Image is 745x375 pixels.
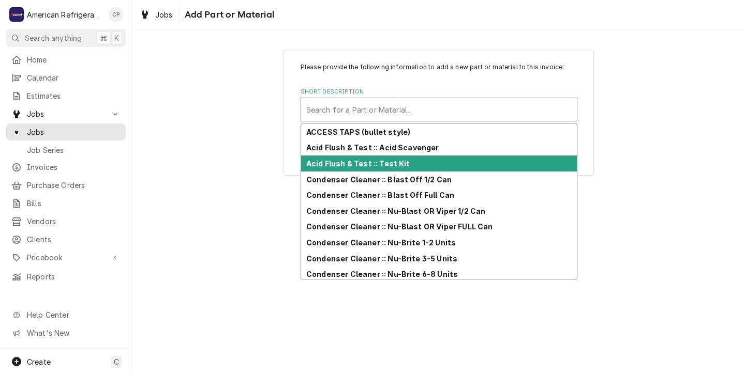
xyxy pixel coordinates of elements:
[284,50,594,176] div: Line Item Create/Update
[100,33,107,43] span: ⌘
[6,306,126,323] a: Go to Help Center
[9,7,24,22] div: American Refrigeration LLC's Avatar
[27,54,121,65] span: Home
[25,33,82,43] span: Search anything
[6,105,126,122] a: Go to Jobs
[27,271,121,282] span: Reports
[27,72,121,83] span: Calendar
[306,238,456,247] strong: Condenser Cleaner :: Nu-Brite 1-2 Units
[306,191,454,199] strong: Condenser Cleaner :: Blast Off Full Can
[182,8,274,22] span: Add Part or Material
[6,159,126,176] a: Invoices
[306,270,458,278] strong: Condenser Cleaner :: Nu-Brite 6-8 Units
[306,254,457,263] strong: Condenser Cleaner :: Nu-Brite 3-5 Units
[6,268,126,285] a: Reports
[306,222,493,231] strong: Condenser Cleaner :: Nu-Blast OR Viper FULL Can
[27,9,103,20] div: American Refrigeration LLC
[109,7,123,22] div: Cordel Pyle's Avatar
[301,62,577,72] p: Please provide the following information to add a new part or material to this invoice:
[114,33,119,43] span: K
[155,9,173,20] span: Jobs
[6,249,126,266] a: Go to Pricebook
[27,180,121,191] span: Purchase Orders
[6,324,126,341] a: Go to What's New
[301,88,577,121] div: Short Description
[27,357,51,366] span: Create
[27,309,120,320] span: Help Center
[6,123,126,140] a: Jobs
[27,145,121,155] span: Job Series
[27,216,121,227] span: Vendors
[27,234,121,245] span: Clients
[306,128,410,136] strong: ACCESS TAPS (bullet style)
[27,327,120,338] span: What's New
[27,127,121,137] span: Jobs
[6,69,126,86] a: Calendar
[306,175,452,184] strong: Condenser Cleaner :: Blast Off 1/2 Can
[109,7,123,22] div: CP
[6,231,126,248] a: Clients
[27,90,121,101] span: Estimates
[6,213,126,230] a: Vendors
[6,142,126,159] a: Job Series
[27,108,105,119] span: Jobs
[136,6,177,23] a: Jobs
[27,162,121,173] span: Invoices
[27,198,121,209] span: Bills
[301,62,577,121] div: Line Item Create/Update Form
[6,29,126,47] button: Search anything⌘K
[6,87,126,104] a: Estimates
[9,7,24,22] div: A
[6,195,126,212] a: Bills
[6,177,126,194] a: Purchase Orders
[306,143,439,152] strong: Acid Flush & Test :: Acid Scavenger
[6,51,126,68] a: Home
[27,252,105,263] span: Pricebook
[301,88,577,96] label: Short Description
[306,159,410,168] strong: Acid Flush & Test :: Test Kit
[306,207,485,215] strong: Condenser Cleaner :: Nu-Blast OR Viper 1/2 Can
[114,356,119,367] span: C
